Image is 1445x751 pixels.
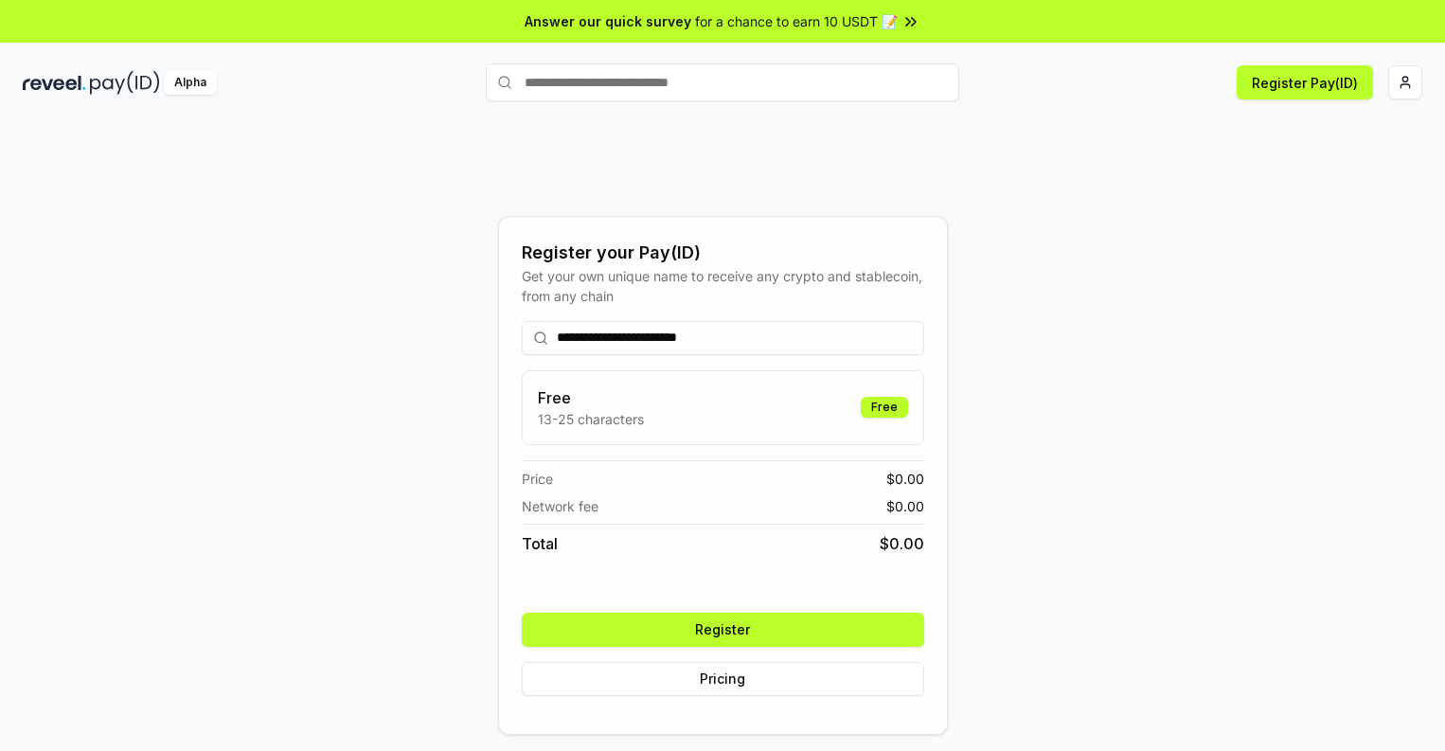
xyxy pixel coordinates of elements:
[538,409,644,429] p: 13-25 characters
[1237,65,1373,99] button: Register Pay(ID)
[164,71,217,95] div: Alpha
[522,532,558,555] span: Total
[695,11,898,31] span: for a chance to earn 10 USDT 📝
[538,386,644,409] h3: Free
[886,469,924,489] span: $ 0.00
[522,240,924,266] div: Register your Pay(ID)
[861,397,908,418] div: Free
[525,11,691,31] span: Answer our quick survey
[522,662,924,696] button: Pricing
[522,469,553,489] span: Price
[886,496,924,516] span: $ 0.00
[90,71,160,95] img: pay_id
[880,532,924,555] span: $ 0.00
[522,266,924,306] div: Get your own unique name to receive any crypto and stablecoin, from any chain
[522,496,598,516] span: Network fee
[23,71,86,95] img: reveel_dark
[522,613,924,647] button: Register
